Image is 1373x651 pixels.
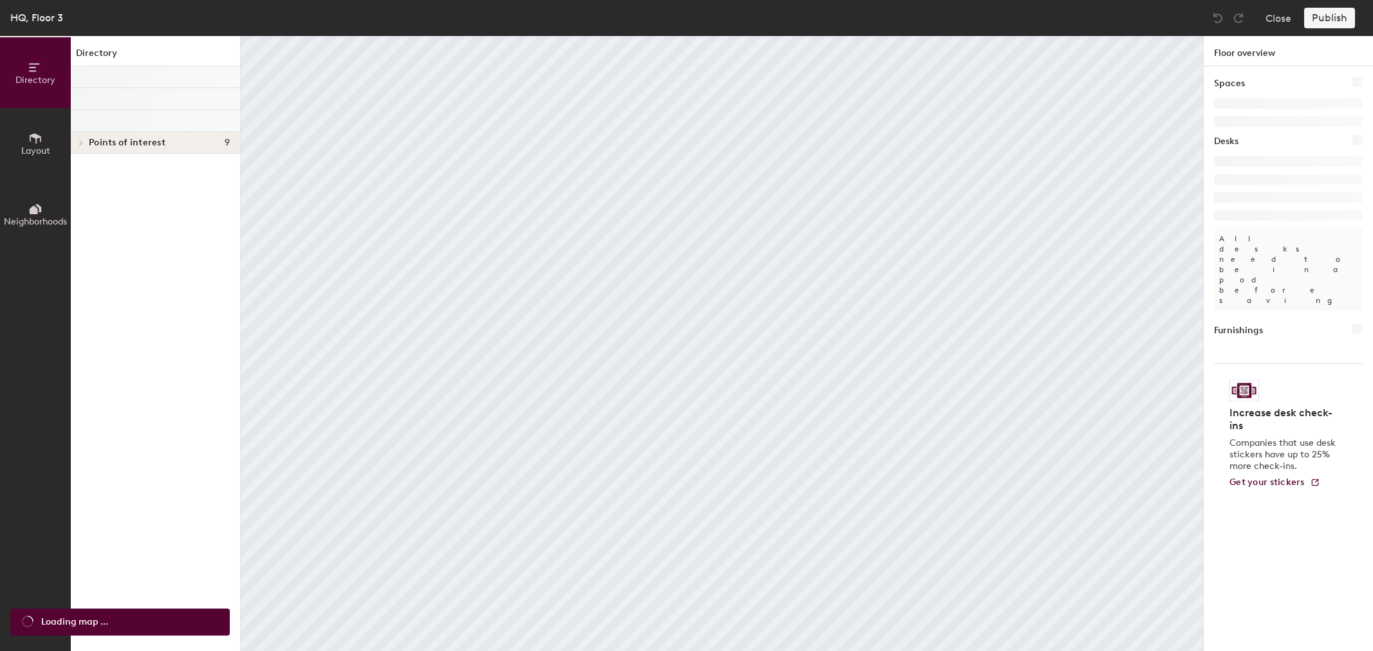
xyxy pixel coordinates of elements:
div: HQ, Floor 3 [10,10,63,26]
h1: Directory [71,46,240,66]
h1: Spaces [1214,77,1245,91]
h1: Floor overview [1204,36,1373,66]
span: 9 [225,138,230,148]
span: Directory [15,75,55,86]
h1: Desks [1214,134,1238,149]
span: Layout [21,145,50,156]
h4: Increase desk check-ins [1229,407,1340,432]
canvas: Map [241,36,1203,651]
p: Companies that use desk stickers have up to 25% more check-ins. [1229,437,1340,472]
span: Points of interest [89,138,165,148]
button: Close [1266,8,1291,28]
span: Loading map ... [41,615,108,629]
img: Undo [1211,12,1224,24]
span: Get your stickers [1229,477,1305,488]
span: Neighborhoods [4,216,67,227]
p: All desks need to be in a pod before saving [1214,228,1363,311]
img: Sticker logo [1229,380,1259,401]
img: Redo [1232,12,1245,24]
h1: Furnishings [1214,324,1263,338]
a: Get your stickers [1229,477,1320,488]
